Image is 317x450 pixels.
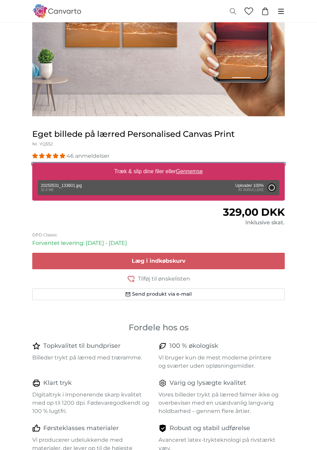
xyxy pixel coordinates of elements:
p: Forventet levering: [DATE] - [DATE] [32,239,285,247]
h4: Topkvalitet til bundpriser [43,341,120,351]
h4: 100 % økologisk [169,341,218,351]
h4: Robust og stabil udførelse [169,424,250,433]
h4: Varig og lysægte kvalitet [169,378,246,388]
p: Billeder trykt på lærred med træramme. [32,354,153,362]
span: 329,00 DKK [223,206,285,218]
button: Læg i indkøbskurv [32,253,285,269]
p: Vores billeder trykt på lærred falmer ikke og overbeviser med en usædvanlig langvarig holdbarhed ... [158,391,279,415]
button: Tilføj til ønskelisten [32,275,285,283]
span: Tilføj til ønskelisten [138,275,190,283]
h4: Klart tryk [43,378,72,388]
p: Digitaltryk i imponerende skarp kvalitet med op til 1200 dpi. Fødevaregodkendt og 100 % lugtfri. [32,391,153,415]
label: Træk & slip dine filer eller [111,165,206,178]
span: Nr. YQ552 [32,141,53,146]
p: Vi bruger kun de mest moderne printere og sværter uden opløsningsmidler. [158,354,279,370]
h1: Eget billede på lærred Personalised Canvas Print [32,129,285,140]
p: DPD Classic [32,232,285,238]
img: Canvarto [32,4,82,18]
h4: Førsteklasses materialer [43,424,119,433]
span: 46 anmeldelser [67,153,109,159]
button: Send produkt via e-mail [32,288,285,300]
span: Læg i indkøbskurv [132,258,186,264]
u: Gennemse [176,168,203,174]
div: Inklusive skat. [158,218,285,227]
span: 4.93 stars [32,153,67,159]
h3: Fordele hos os [32,322,285,333]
